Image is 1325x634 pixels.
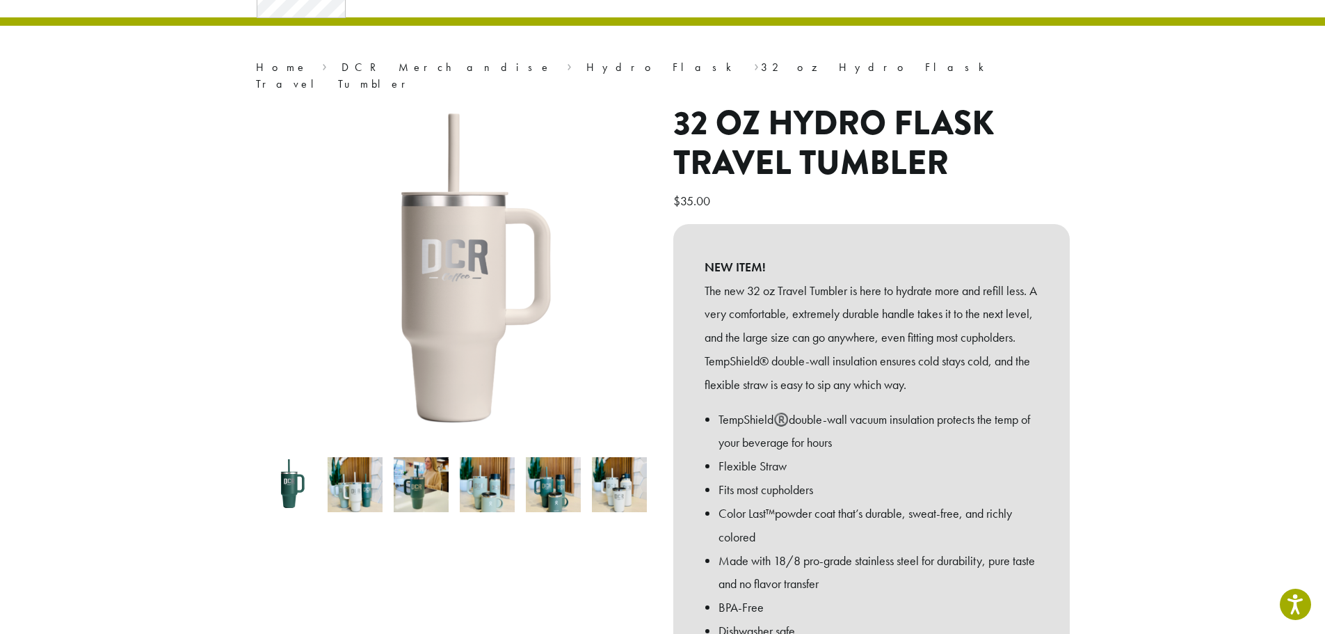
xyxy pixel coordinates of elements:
[567,54,572,76] span: ›
[673,104,1070,184] h1: 32 oz Hydro Flask Travel Tumbler
[586,60,739,74] a: Hydro Flask
[773,411,789,427] span: ®️
[673,193,680,209] span: $
[705,255,1038,279] b: NEW ITEM!
[766,505,775,521] span: ™
[718,478,1038,502] li: Fits most cupholders
[256,59,1070,93] nav: Breadcrumb
[718,549,1038,596] li: Made with 18/8 pro-grade stainless steel for durability, pure taste and no flavor transfer
[256,60,307,74] a: Home
[718,408,1038,455] li: TempShield double-wall vacuum insulation protects the temp of your beverage for hours
[526,457,581,512] img: 32 oz Hydro Flask Travel Tumbler - Image 5
[705,279,1038,397] p: The new 32 oz Travel Tumbler is here to hydrate more and refill less. A very comfortable, extreme...
[322,54,327,76] span: ›
[460,457,515,512] img: 32 oz Hydro Flask Travel Tumbler - Image 4
[718,454,1038,478] li: Flexible Straw
[342,60,552,74] a: DCR Merchandise
[718,502,1038,549] li: Color Last powder coat that’s durable, sweat-free, and richly colored
[592,457,647,512] img: 32 oz Hydro Flask Travel Tumbler - Image 6
[673,193,714,209] bdi: 35.00
[718,596,1038,619] li: BPA-Free
[328,457,383,512] img: 32 oz Hydro Flask Travel Tumbler - Image 2
[262,457,316,512] img: 32 oz Hydro Flask Travel Tumbler
[754,54,759,76] span: ›
[394,457,449,512] img: 32 oz Hydro Flask Travel Tumbler - Image 3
